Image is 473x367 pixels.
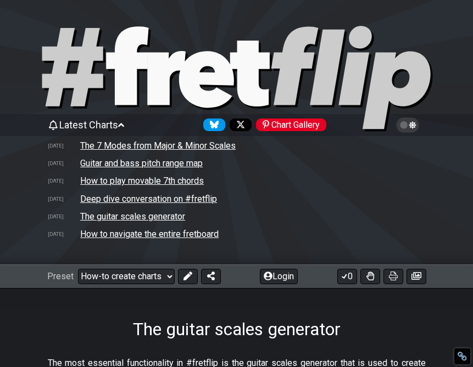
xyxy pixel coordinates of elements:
[225,118,252,131] a: Follow #fretflip at X
[47,207,426,225] tr: How to create scale and chord charts
[252,118,326,131] a: #fretflip at Pinterest
[402,120,414,130] span: Toggle light / dark theme
[47,172,426,190] tr: How to play movable 7th chords on guitar
[47,137,426,155] tr: How to alter one or two notes in the Major and Minor scales to play the 7 Modes
[47,157,80,169] td: [DATE]
[78,269,175,284] select: Preset
[256,118,326,131] div: Chart Gallery
[178,269,198,284] button: Edit Preset
[337,269,357,284] button: 0
[383,269,403,284] button: Print
[47,175,80,187] td: [DATE]
[47,225,426,242] tr: Note patterns to navigate the entire fretboard
[47,140,80,151] td: [DATE]
[80,193,218,205] td: Deep dive conversation on #fretflip
[80,211,186,222] td: The guitar scales generator
[201,269,221,284] button: Share Preset
[199,118,225,131] a: Follow #fretflip at Bluesky
[133,319,341,340] h1: The guitar scales generator
[47,155,426,172] tr: A chart showing pitch ranges for different string configurations and tunings
[80,157,203,169] td: Guitar and bass pitch range map
[47,271,74,281] span: Preset
[59,119,118,131] span: Latest Charts
[80,228,219,240] td: How to navigate the entire fretboard
[260,269,298,284] button: Login
[47,211,80,222] td: [DATE]
[360,269,380,284] button: Toggle Dexterity for all fretkits
[80,140,236,151] td: The 7 Modes from Major & Minor Scales
[407,269,426,284] button: Create image
[47,190,426,207] tr: Deep dive conversation on #fretflip by Google NotebookLM
[47,228,80,240] td: [DATE]
[80,175,204,187] td: How to play movable 7th chords
[457,351,468,362] div: Restore Info Box &#10;&#10;NoFollow Info:&#10; META-Robots NoFollow: &#09;false&#10; META-Robots ...
[47,193,80,205] td: [DATE]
